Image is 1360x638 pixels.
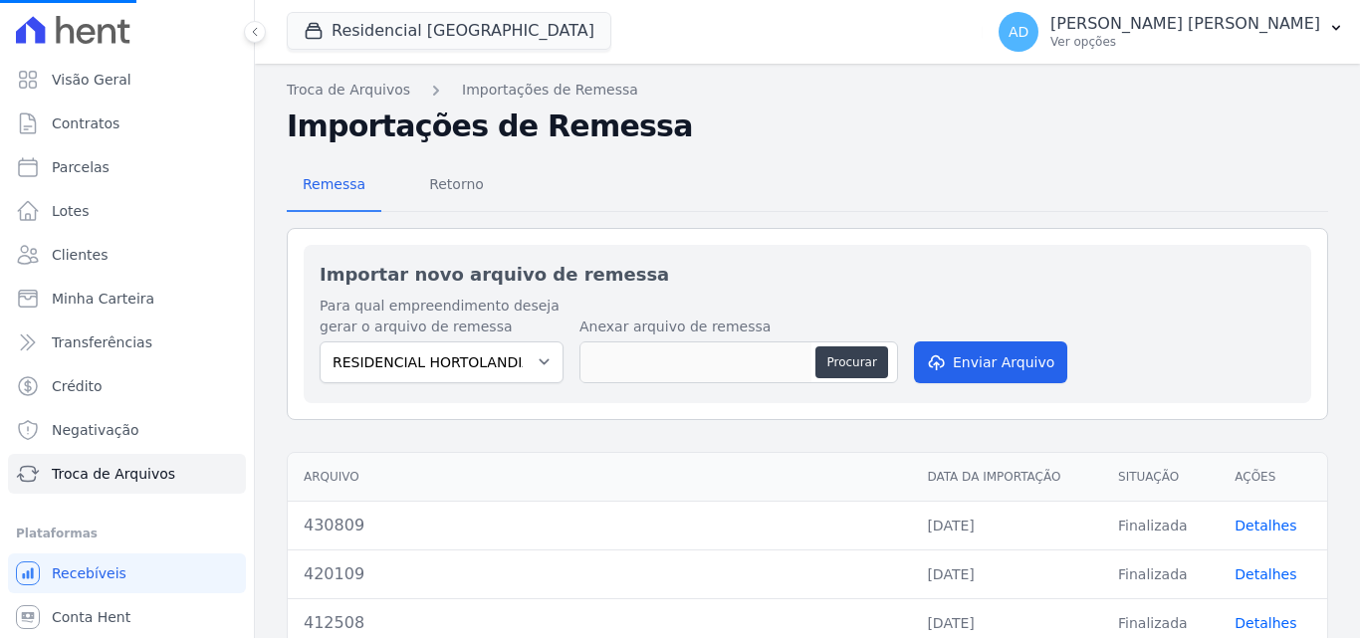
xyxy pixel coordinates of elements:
span: Crédito [52,376,103,396]
nav: Tab selector [287,160,500,212]
a: Negativação [8,410,246,450]
th: Arquivo [288,453,911,502]
th: Data da Importação [911,453,1102,502]
div: 420109 [304,562,895,586]
a: Crédito [8,366,246,406]
span: Lotes [52,201,90,221]
p: [PERSON_NAME] [PERSON_NAME] [1050,14,1320,34]
a: Parcelas [8,147,246,187]
button: Enviar Arquivo [914,341,1067,383]
span: Negativação [52,420,139,440]
a: Detalhes [1235,518,1296,533]
a: Transferências [8,322,246,362]
button: AD [PERSON_NAME] [PERSON_NAME] Ver opções [983,4,1360,60]
a: Troca de Arquivos [287,80,410,101]
span: Retorno [417,164,496,204]
nav: Breadcrumb [287,80,1328,101]
span: Troca de Arquivos [52,464,175,484]
span: Parcelas [52,157,110,177]
a: Retorno [413,160,500,212]
th: Ações [1219,453,1327,502]
a: Conta Hent [8,597,246,637]
a: Importações de Remessa [462,80,638,101]
span: Conta Hent [52,607,130,627]
div: Plataformas [16,522,238,545]
a: Minha Carteira [8,279,246,319]
a: Lotes [8,191,246,231]
button: Procurar [815,346,887,378]
span: Minha Carteira [52,289,154,309]
div: 412508 [304,611,895,635]
span: Remessa [291,164,377,204]
span: Clientes [52,245,108,265]
a: Detalhes [1235,566,1296,582]
a: Clientes [8,235,246,275]
span: Transferências [52,332,152,352]
a: Remessa [287,160,381,212]
button: Residencial [GEOGRAPHIC_DATA] [287,12,611,50]
a: Recebíveis [8,553,246,593]
a: Visão Geral [8,60,246,100]
a: Troca de Arquivos [8,454,246,494]
a: Contratos [8,104,246,143]
td: [DATE] [911,501,1102,549]
h2: Importações de Remessa [287,108,1328,144]
p: Ver opções [1050,34,1320,50]
span: Recebíveis [52,563,126,583]
a: Detalhes [1235,615,1296,631]
div: 430809 [304,514,895,537]
td: [DATE] [911,549,1102,598]
span: AD [1009,25,1028,39]
td: Finalizada [1102,501,1219,549]
td: Finalizada [1102,549,1219,598]
label: Anexar arquivo de remessa [579,317,898,337]
span: Contratos [52,113,119,133]
label: Para qual empreendimento deseja gerar o arquivo de remessa [320,296,564,337]
span: Visão Geral [52,70,131,90]
th: Situação [1102,453,1219,502]
h2: Importar novo arquivo de remessa [320,261,1295,288]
